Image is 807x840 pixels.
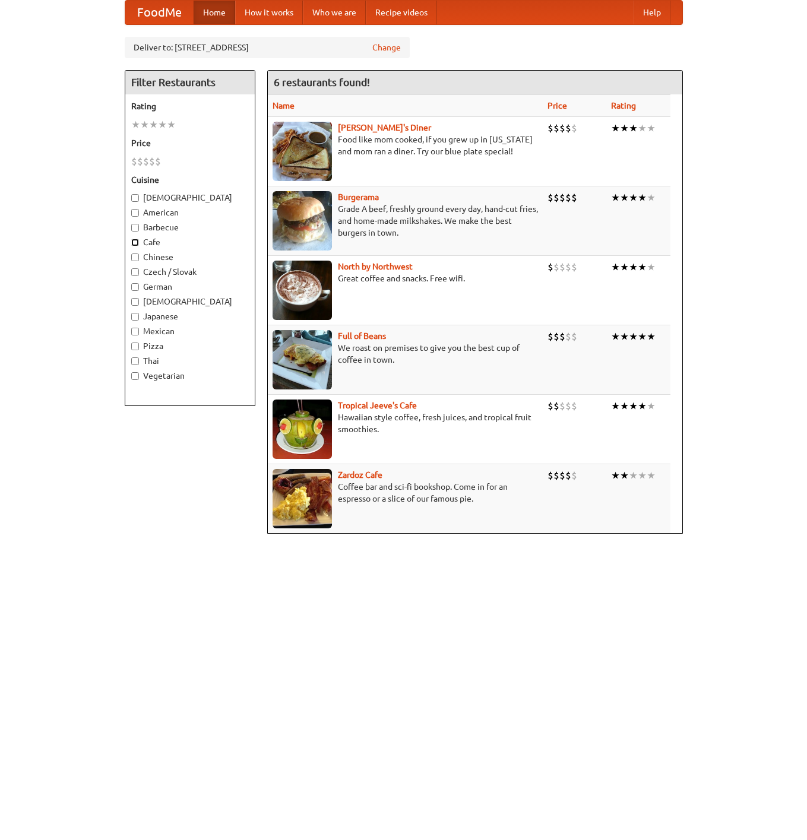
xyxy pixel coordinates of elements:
[565,122,571,135] li: $
[571,122,577,135] li: $
[634,1,670,24] a: Help
[647,191,656,204] li: ★
[273,469,332,528] img: zardoz.jpg
[565,191,571,204] li: $
[548,261,553,274] li: $
[548,469,553,482] li: $
[611,469,620,482] li: ★
[559,122,565,135] li: $
[273,400,332,459] img: jeeves.jpg
[620,469,629,482] li: ★
[131,340,249,352] label: Pizza
[611,261,620,274] li: ★
[553,261,559,274] li: $
[611,122,620,135] li: ★
[273,261,332,320] img: north.jpg
[131,283,139,291] input: German
[647,400,656,413] li: ★
[137,155,143,168] li: $
[125,71,255,94] h4: Filter Restaurants
[131,298,139,306] input: [DEMOGRAPHIC_DATA]
[131,357,139,365] input: Thai
[273,330,332,389] img: beans.jpg
[548,330,553,343] li: $
[131,310,249,322] label: Japanese
[565,330,571,343] li: $
[131,236,249,248] label: Cafe
[131,251,249,263] label: Chinese
[571,261,577,274] li: $
[273,134,538,157] p: Food like mom cooked, if you grew up in [US_STATE] and mom ran a diner. Try our blue plate special!
[273,411,538,435] p: Hawaiian style coffee, fresh juices, and tropical fruit smoothies.
[647,122,656,135] li: ★
[629,469,638,482] li: ★
[338,470,382,480] a: Zardoz Cafe
[131,355,249,367] label: Thai
[273,342,538,366] p: We roast on premises to give you the best cup of coffee in town.
[548,191,553,204] li: $
[571,400,577,413] li: $
[647,469,656,482] li: ★
[638,261,647,274] li: ★
[131,155,137,168] li: $
[559,191,565,204] li: $
[638,469,647,482] li: ★
[559,469,565,482] li: $
[611,191,620,204] li: ★
[131,372,139,380] input: Vegetarian
[620,261,629,274] li: ★
[125,37,410,58] div: Deliver to: [STREET_ADDRESS]
[620,122,629,135] li: ★
[131,253,139,261] input: Chinese
[131,266,249,278] label: Czech / Slovak
[131,209,139,217] input: American
[131,118,140,131] li: ★
[611,101,636,110] a: Rating
[131,239,139,246] input: Cafe
[131,313,139,321] input: Japanese
[149,155,155,168] li: $
[638,122,647,135] li: ★
[167,118,176,131] li: ★
[338,331,386,341] a: Full of Beans
[273,481,538,505] p: Coffee bar and sci-fi bookshop. Come in for an espresso or a slice of our famous pie.
[647,261,656,274] li: ★
[158,118,167,131] li: ★
[273,191,332,251] img: burgerama.jpg
[559,400,565,413] li: $
[565,261,571,274] li: $
[553,400,559,413] li: $
[372,42,401,53] a: Change
[140,118,149,131] li: ★
[303,1,366,24] a: Who we are
[629,122,638,135] li: ★
[131,325,249,337] label: Mexican
[338,262,413,271] b: North by Northwest
[565,400,571,413] li: $
[125,1,194,24] a: FoodMe
[565,469,571,482] li: $
[629,261,638,274] li: ★
[131,296,249,308] label: [DEMOGRAPHIC_DATA]
[571,191,577,204] li: $
[273,203,538,239] p: Grade A beef, freshly ground every day, hand-cut fries, and home-made milkshakes. We make the bes...
[611,400,620,413] li: ★
[155,155,161,168] li: $
[647,330,656,343] li: ★
[194,1,235,24] a: Home
[131,100,249,112] h5: Rating
[131,328,139,335] input: Mexican
[553,122,559,135] li: $
[131,207,249,218] label: American
[235,1,303,24] a: How it works
[273,272,538,284] p: Great coffee and snacks. Free wifi.
[273,101,295,110] a: Name
[338,192,379,202] b: Burgerama
[143,155,149,168] li: $
[273,122,332,181] img: sallys.jpg
[366,1,437,24] a: Recipe videos
[131,224,139,232] input: Barbecue
[131,281,249,293] label: German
